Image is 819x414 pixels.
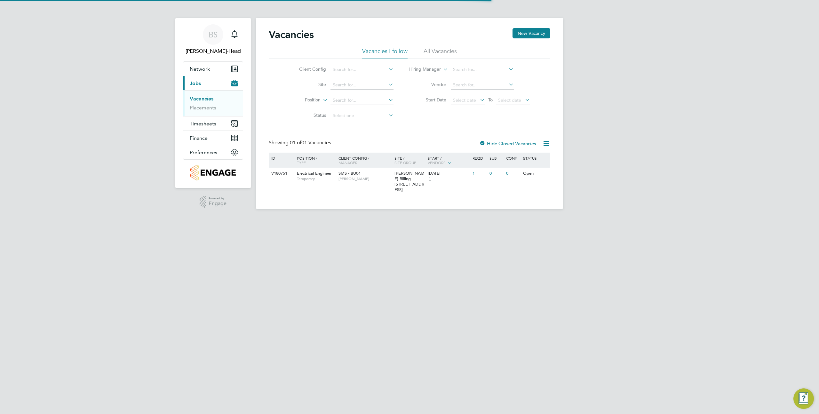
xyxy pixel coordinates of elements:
[209,30,218,39] span: BS
[338,176,391,181] span: [PERSON_NAME]
[270,153,292,163] div: ID
[200,196,227,208] a: Powered byEngage
[451,81,514,90] input: Search for...
[330,65,394,74] input: Search for...
[183,131,243,145] button: Finance
[479,140,536,147] label: Hide Closed Vacancies
[289,112,326,118] label: Status
[190,80,201,86] span: Jobs
[488,153,505,163] div: Sub
[451,65,514,74] input: Search for...
[183,116,243,131] button: Timesheets
[183,90,243,116] div: Jobs
[330,96,394,105] input: Search for...
[428,176,432,182] span: 1
[190,66,210,72] span: Network
[338,160,357,165] span: Manager
[330,81,394,90] input: Search for...
[190,121,216,127] span: Timesheets
[209,196,227,201] span: Powered by
[297,176,335,181] span: Temporary
[394,160,416,165] span: Site Group
[183,165,243,180] a: Go to home page
[190,105,216,111] a: Placements
[521,168,549,179] div: Open
[270,168,292,179] div: V180751
[297,171,332,176] span: Electrical Engineer
[290,139,331,146] span: 01 Vacancies
[394,171,425,192] span: [PERSON_NAME] Billing - [STREET_ADDRESS]
[362,47,408,59] li: Vacancies I follow
[498,97,521,103] span: Select date
[471,153,488,163] div: Reqd
[190,135,208,141] span: Finance
[190,149,217,155] span: Preferences
[453,97,476,103] span: Select date
[175,18,251,188] nav: Main navigation
[428,160,446,165] span: Vendors
[190,165,235,180] img: smartmanagedsolutions-logo-retina.png
[393,153,426,168] div: Site /
[471,168,488,179] div: 1
[486,96,495,104] span: To
[183,62,243,76] button: Network
[409,97,446,103] label: Start Date
[426,153,471,169] div: Start /
[190,96,213,102] a: Vacancies
[424,47,457,59] li: All Vacancies
[183,76,243,90] button: Jobs
[338,171,361,176] span: SMS - BU04
[521,153,549,163] div: Status
[505,153,521,163] div: Conf
[404,66,441,73] label: Hiring Manager
[330,111,394,120] input: Select one
[488,168,505,179] div: 0
[513,28,550,38] button: New Vacancy
[269,139,332,146] div: Showing
[428,171,469,176] div: [DATE]
[409,82,446,87] label: Vendor
[183,145,243,159] button: Preferences
[183,24,243,55] a: BS[PERSON_NAME]-Head
[289,82,326,87] label: Site
[269,28,314,41] h2: Vacancies
[297,160,306,165] span: Type
[183,47,243,55] span: Bryony Sarwar-Head
[793,388,814,409] button: Engage Resource Center
[505,168,521,179] div: 0
[209,201,227,206] span: Engage
[337,153,393,168] div: Client Config /
[290,139,301,146] span: 01 of
[284,97,321,103] label: Position
[292,153,337,168] div: Position /
[289,66,326,72] label: Client Config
